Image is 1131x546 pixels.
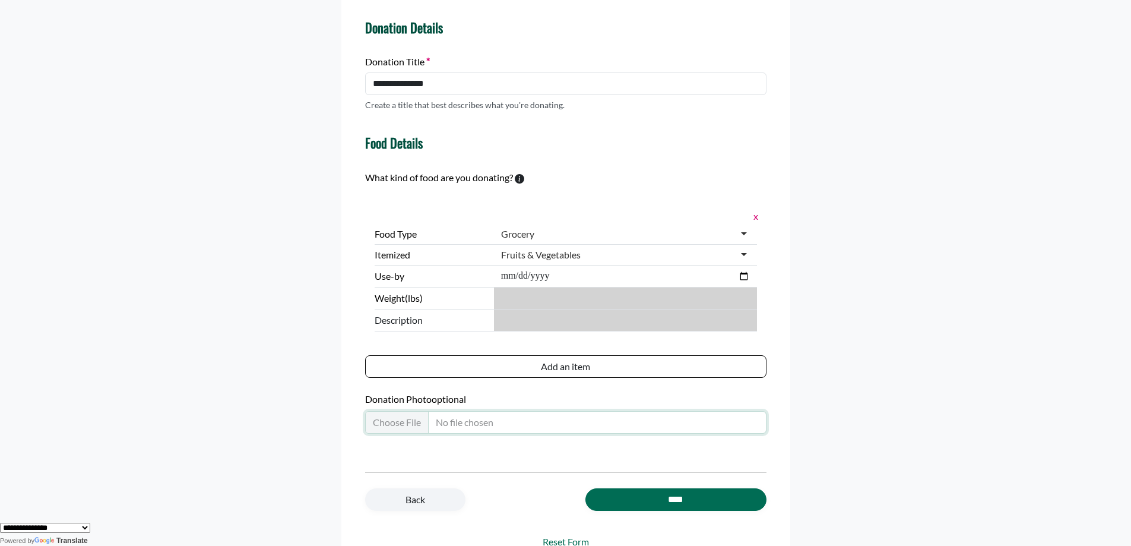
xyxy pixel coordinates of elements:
[365,392,766,406] label: Donation Photo
[375,291,489,305] label: Weight
[365,171,513,185] label: What kind of food are you donating?
[501,228,534,240] div: Grocery
[515,174,524,184] svg: To calculate environmental impacts, we follow the Food Loss + Waste Protocol
[365,135,423,150] h4: Food Details
[365,355,766,378] button: Add an item
[34,537,56,545] img: Google Translate
[375,269,489,283] label: Use-by
[375,227,489,241] label: Food Type
[365,20,766,35] h4: Donation Details
[365,99,565,111] p: Create a title that best describes what you're donating.
[405,292,423,304] span: (lbs)
[34,536,88,545] a: Translate
[750,209,757,224] button: x
[365,488,465,511] a: Back
[375,313,489,327] span: Description
[375,248,489,262] label: Itemized
[501,249,581,261] div: Fruits & Vegetables
[432,393,466,405] span: optional
[365,55,430,69] label: Donation Title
